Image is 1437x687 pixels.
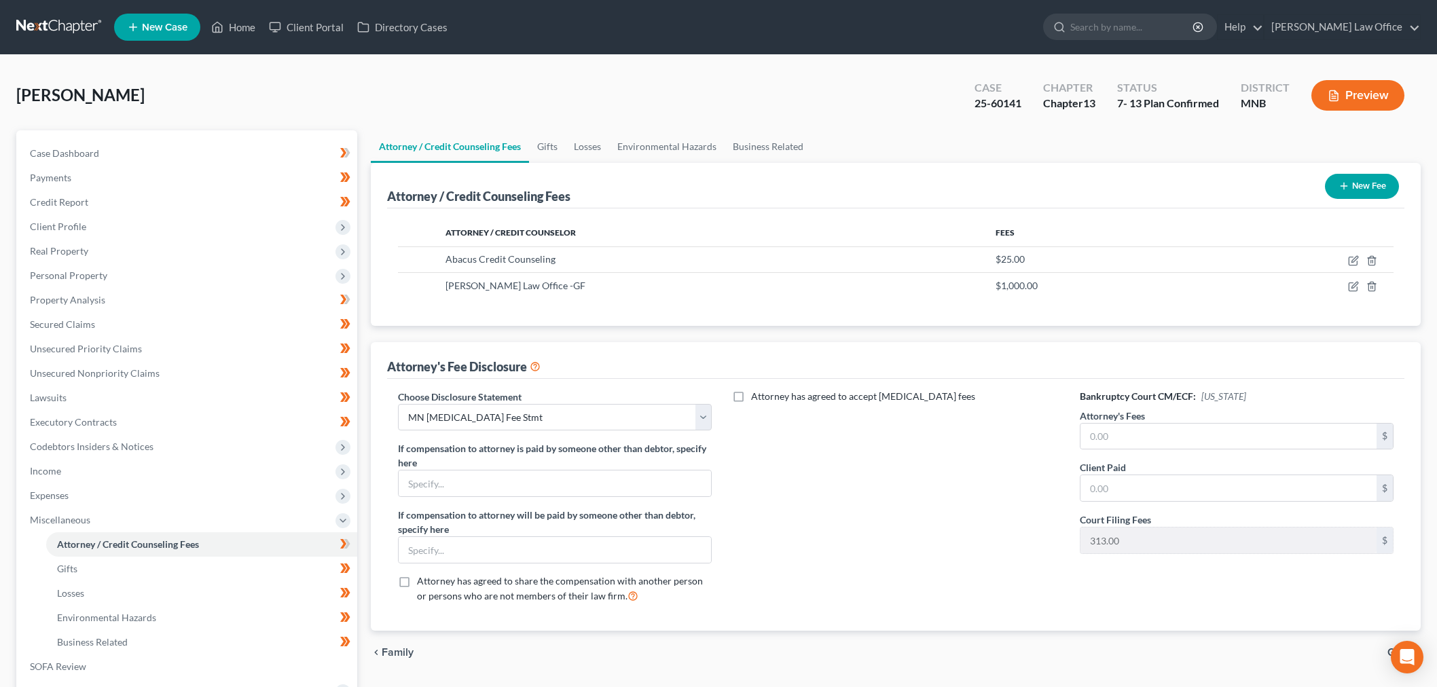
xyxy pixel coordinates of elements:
[19,361,357,386] a: Unsecured Nonpriority Claims
[30,343,142,354] span: Unsecured Priority Claims
[1311,80,1404,111] button: Preview
[1377,424,1393,449] div: $
[1080,513,1151,527] label: Court Filing Fees
[1218,15,1263,39] a: Help
[142,22,187,33] span: New Case
[996,253,1025,265] span: $25.00
[371,130,529,163] a: Attorney / Credit Counseling Fees
[1080,390,1394,403] h6: Bankruptcy Court CM/ECF:
[975,96,1021,111] div: 25-60141
[445,280,585,291] span: [PERSON_NAME] Law Office -GF
[30,441,153,452] span: Codebtors Insiders & Notices
[1201,390,1246,402] span: [US_STATE]
[30,661,86,672] span: SOFA Review
[387,358,541,375] div: Attorney's Fee Disclosure
[30,392,67,403] span: Lawsuits
[1080,424,1377,449] input: 0.00
[46,557,357,581] a: Gifts
[57,636,128,648] span: Business Related
[46,581,357,606] a: Losses
[19,654,357,679] a: SOFA Review
[1325,174,1399,199] button: New Fee
[1387,647,1421,658] button: Gifts chevron_right
[566,130,609,163] a: Losses
[19,312,357,337] a: Secured Claims
[529,130,566,163] a: Gifts
[445,253,556,265] span: Abacus Credit Counseling
[19,141,357,166] a: Case Dashboard
[30,416,117,428] span: Executory Contracts
[30,367,160,379] span: Unsecured Nonpriority Claims
[46,532,357,557] a: Attorney / Credit Counseling Fees
[398,390,522,404] label: Choose Disclosure Statement
[1241,96,1290,111] div: MNB
[387,188,570,204] div: Attorney / Credit Counseling Fees
[30,270,107,281] span: Personal Property
[398,508,712,536] label: If compensation to attorney will be paid by someone other than debtor, specify here
[46,606,357,630] a: Environmental Hazards
[30,221,86,232] span: Client Profile
[371,647,382,658] i: chevron_left
[30,514,90,525] span: Miscellaneous
[1043,96,1095,111] div: Chapter
[30,294,105,305] span: Property Analysis
[19,337,357,361] a: Unsecured Priority Claims
[725,130,812,163] a: Business Related
[46,630,357,654] a: Business Related
[30,196,88,208] span: Credit Report
[1377,475,1393,501] div: $
[1241,80,1290,96] div: District
[996,280,1038,291] span: $1,000.00
[445,227,576,238] span: Attorney / Credit Counselor
[382,647,414,658] span: Family
[1043,80,1095,96] div: Chapter
[399,537,711,563] input: Specify...
[1083,96,1095,109] span: 13
[19,166,357,190] a: Payments
[371,647,414,658] button: chevron_left Family
[996,227,1015,238] span: Fees
[204,15,262,39] a: Home
[1080,475,1377,501] input: 0.00
[399,470,711,496] input: Specify...
[1387,647,1410,658] span: Gifts
[30,465,61,477] span: Income
[30,489,69,501] span: Expenses
[751,390,975,402] span: Attorney has agreed to accept [MEDICAL_DATA] fees
[1117,96,1219,111] div: 7- 13 Plan Confirmed
[16,85,145,105] span: [PERSON_NAME]
[1117,80,1219,96] div: Status
[19,410,357,434] a: Executory Contracts
[975,80,1021,96] div: Case
[19,386,357,410] a: Lawsuits
[262,15,350,39] a: Client Portal
[1080,409,1145,423] label: Attorney's Fees
[30,147,99,159] span: Case Dashboard
[30,245,88,257] span: Real Property
[350,15,454,39] a: Directory Cases
[57,587,84,599] span: Losses
[609,130,725,163] a: Environmental Hazards
[30,172,71,183] span: Payments
[19,288,357,312] a: Property Analysis
[398,441,712,470] label: If compensation to attorney is paid by someone other than debtor, specify here
[1080,527,1377,553] input: 0.00
[417,575,703,601] span: Attorney has agreed to share the compensation with another person or persons who are not members ...
[1391,641,1423,673] div: Open Intercom Messenger
[1377,527,1393,553] div: $
[57,612,156,623] span: Environmental Hazards
[1080,460,1126,475] label: Client Paid
[1265,15,1420,39] a: [PERSON_NAME] Law Office
[57,538,199,550] span: Attorney / Credit Counseling Fees
[1070,14,1195,39] input: Search by name...
[19,190,357,215] a: Credit Report
[57,563,77,574] span: Gifts
[30,318,95,330] span: Secured Claims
